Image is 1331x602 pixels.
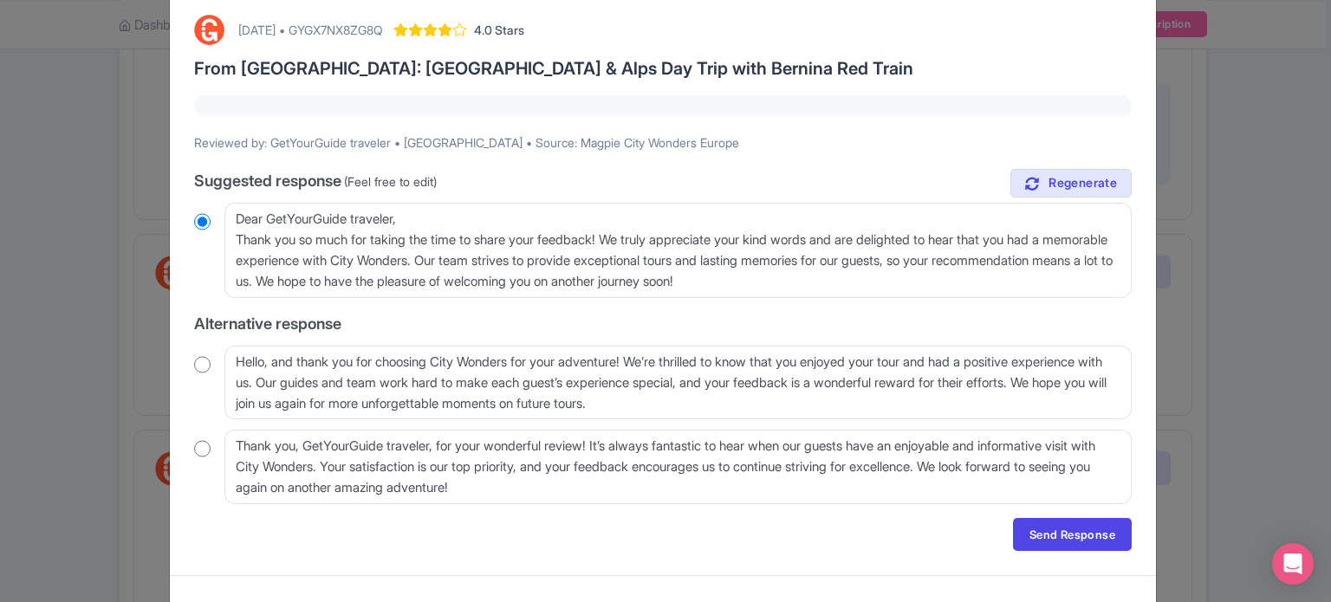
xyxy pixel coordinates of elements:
div: [DATE] • GYGX7NX8ZG8Q [238,21,383,39]
span: Regenerate [1049,175,1117,191]
p: Reviewed by: GetYourGuide traveler • [GEOGRAPHIC_DATA] • Source: Magpie City Wonders Europe [194,133,1132,152]
img: GetYourGuide Logo [194,15,224,45]
textarea: Thank you, GetYourGuide traveler, for your wonderful review! It’s always fantastic to hear when o... [224,430,1132,504]
span: Alternative response [194,314,341,333]
h3: From [GEOGRAPHIC_DATA]: [GEOGRAPHIC_DATA] & Alps Day Trip with Bernina Red Train [194,59,1132,78]
a: Send Response [1013,518,1132,551]
a: Regenerate [1010,169,1132,197]
span: (Feel free to edit) [344,174,437,189]
span: 4.0 Stars [474,21,524,39]
textarea: Dear GetYourGuide traveler, Thank you so much for taking the time to share your feedback! We trul... [224,203,1132,298]
span: Suggested response [194,172,341,190]
div: Open Intercom Messenger [1272,543,1314,585]
textarea: Hello, and thank you for choosing City Wonders for your adventure! We’re thrilled to know that yo... [224,346,1132,420]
